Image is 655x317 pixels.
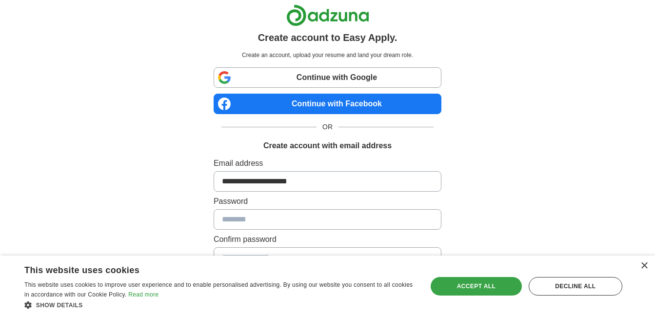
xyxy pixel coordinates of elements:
[24,300,415,310] div: Show details
[431,277,522,296] div: Accept all
[286,4,369,26] img: Adzuna logo
[214,234,441,245] label: Confirm password
[216,51,439,59] p: Create an account, upload your resume and land your dream role.
[128,291,159,298] a: Read more, opens a new window
[640,262,648,270] div: Close
[529,277,622,296] div: Decline all
[214,196,441,207] label: Password
[36,302,83,309] span: Show details
[214,67,441,88] a: Continue with Google
[214,158,441,169] label: Email address
[263,140,392,152] h1: Create account with email address
[258,30,397,45] h1: Create account to Easy Apply.
[214,94,441,114] a: Continue with Facebook
[24,281,413,298] span: This website uses cookies to improve user experience and to enable personalised advertising. By u...
[24,261,391,276] div: This website uses cookies
[317,122,338,132] span: OR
